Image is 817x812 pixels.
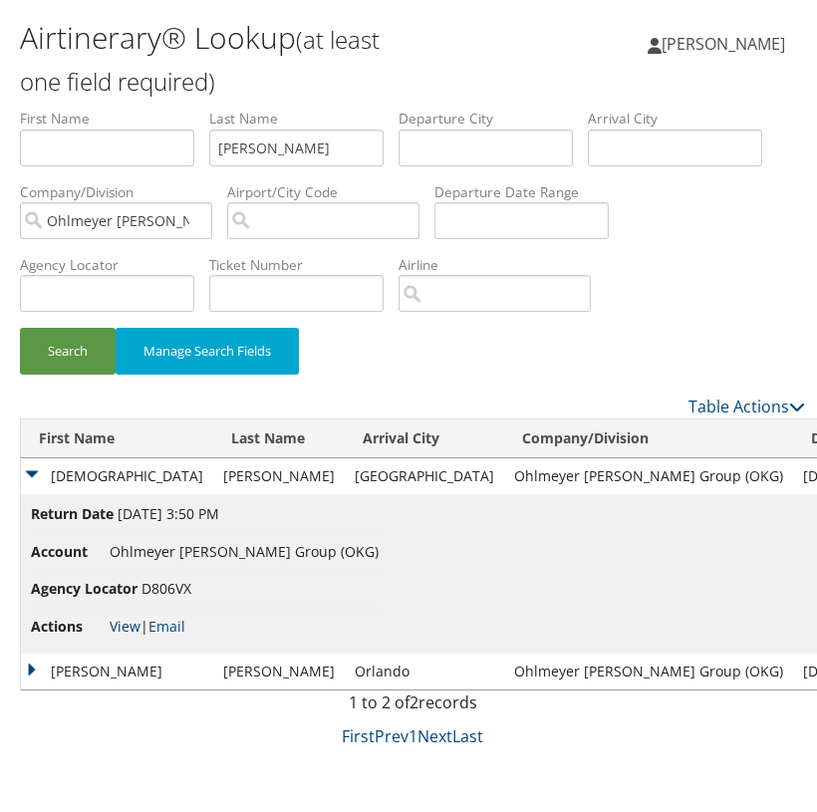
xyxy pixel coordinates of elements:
[213,650,345,685] td: [PERSON_NAME]
[399,251,606,271] label: Airline
[408,721,417,743] a: 1
[116,324,299,371] button: Manage Search Fields
[21,454,213,490] td: [DEMOGRAPHIC_DATA]
[31,574,137,596] span: Agency Locator
[662,29,785,51] span: [PERSON_NAME]
[118,500,219,519] span: [DATE] 3:50 PM
[588,105,777,125] label: Arrival City
[375,721,408,743] a: Prev
[209,105,399,125] label: Last Name
[399,105,588,125] label: Departure City
[20,178,227,198] label: Company/Division
[345,415,504,454] th: Arrival City: activate to sort column ascending
[213,415,345,454] th: Last Name: activate to sort column ascending
[141,575,191,594] span: D806VX
[110,538,379,557] span: Ohlmeyer [PERSON_NAME] Group (OKG)
[20,686,805,720] div: 1 to 2 of records
[31,499,114,521] span: Return Date
[31,537,106,559] span: Account
[213,454,345,490] td: [PERSON_NAME]
[504,415,793,454] th: Company/Division
[648,10,805,70] a: [PERSON_NAME]
[417,721,452,743] a: Next
[110,613,185,632] span: |
[21,415,213,454] th: First Name: activate to sort column ascending
[20,251,209,271] label: Agency Locator
[504,454,793,490] td: Ohlmeyer [PERSON_NAME] Group (OKG)
[209,251,399,271] label: Ticket Number
[688,392,805,413] a: Table Actions
[409,687,418,709] span: 2
[345,454,504,490] td: [GEOGRAPHIC_DATA]
[345,650,504,685] td: Orlando
[20,13,412,97] h1: Airtinerary® Lookup
[31,612,106,634] span: Actions
[20,324,116,371] button: Search
[110,613,140,632] a: View
[20,105,209,125] label: First Name
[342,721,375,743] a: First
[148,613,185,632] a: Email
[434,178,624,198] label: Departure Date Range
[452,721,483,743] a: Last
[21,650,213,685] td: [PERSON_NAME]
[227,178,434,198] label: Airport/City Code
[504,650,793,685] td: Ohlmeyer [PERSON_NAME] Group (OKG)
